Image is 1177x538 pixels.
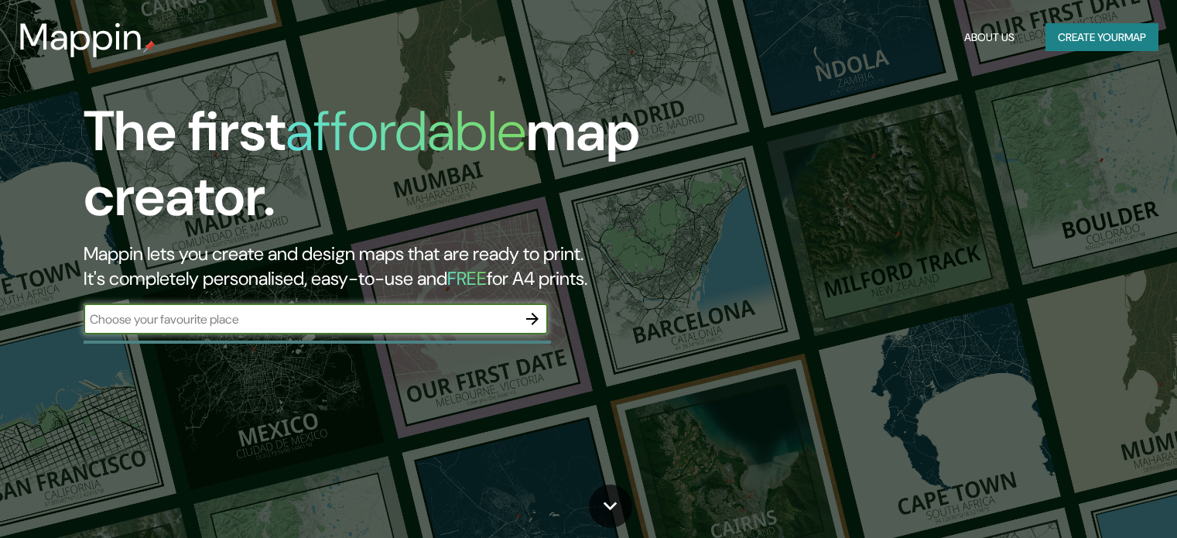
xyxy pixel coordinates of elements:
input: Choose your favourite place [84,310,517,328]
h2: Mappin lets you create and design maps that are ready to print. It's completely personalised, eas... [84,242,672,291]
h3: Mappin [19,15,143,59]
iframe: Help widget launcher [1039,478,1160,521]
img: mappin-pin [143,40,156,53]
button: About Us [958,23,1021,52]
h1: The first map creator. [84,99,672,242]
h1: affordable [286,95,526,167]
h5: FREE [447,266,487,290]
button: Create yourmap [1045,23,1158,52]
